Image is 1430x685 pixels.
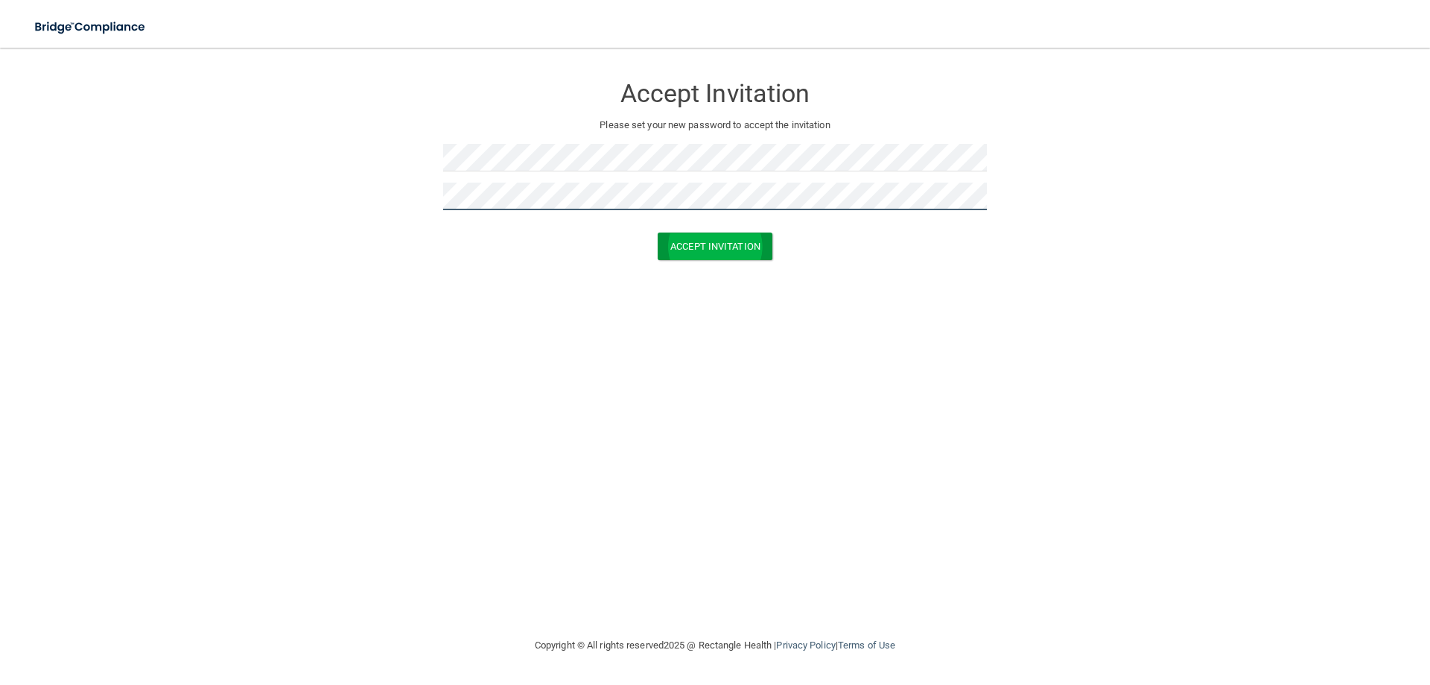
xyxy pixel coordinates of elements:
img: bridge_compliance_login_screen.278c3ca4.svg [22,12,159,42]
p: Please set your new password to accept the invitation [454,116,976,134]
a: Privacy Policy [776,640,835,651]
button: Accept Invitation [658,233,772,260]
a: Terms of Use [838,640,895,651]
div: Copyright © All rights reserved 2025 @ Rectangle Health | | [443,622,987,669]
h3: Accept Invitation [443,80,987,107]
